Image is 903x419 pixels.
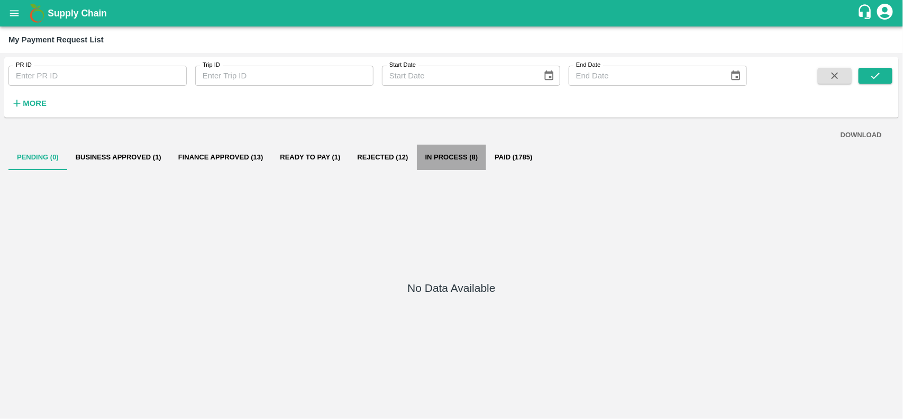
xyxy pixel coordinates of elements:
div: My Payment Request List [8,33,104,47]
button: Finance Approved (13) [170,145,272,170]
button: DOWNLOAD [836,126,886,145]
button: More [8,94,49,112]
button: Choose date [726,66,746,86]
a: Supply Chain [48,6,857,21]
button: Business Approved (1) [67,145,170,170]
strong: More [23,99,47,108]
button: In Process (8) [417,145,487,170]
input: End Date [569,66,722,86]
button: open drawer [2,1,26,25]
img: logo [26,3,48,24]
button: Pending (0) [8,145,67,170]
label: Trip ID [203,61,220,69]
h5: No Data Available [407,281,495,296]
div: customer-support [857,4,875,23]
label: End Date [576,61,600,69]
input: Start Date [382,66,535,86]
button: Choose date [539,66,559,86]
input: Enter PR ID [8,66,187,86]
b: Supply Chain [48,8,107,19]
button: Rejected (12) [349,145,417,170]
button: Paid (1785) [486,145,541,170]
input: Enter Trip ID [195,66,373,86]
div: account of current user [875,2,895,24]
label: PR ID [16,61,32,69]
label: Start Date [389,61,416,69]
button: Ready To Pay (1) [271,145,349,170]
